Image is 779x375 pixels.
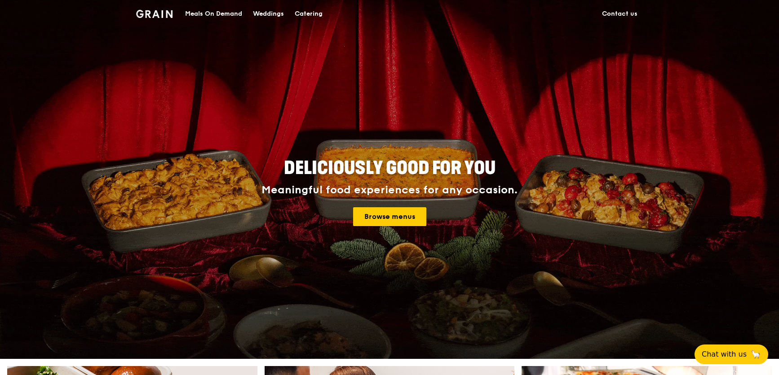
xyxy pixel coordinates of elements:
[248,0,289,27] a: Weddings
[597,0,643,27] a: Contact us
[136,10,173,18] img: Grain
[185,0,242,27] div: Meals On Demand
[284,157,496,179] span: Deliciously good for you
[695,344,768,364] button: Chat with us🦙
[750,349,761,360] span: 🦙
[228,184,551,196] div: Meaningful food experiences for any occasion.
[253,0,284,27] div: Weddings
[353,207,426,226] a: Browse menus
[289,0,328,27] a: Catering
[702,349,747,360] span: Chat with us
[295,0,323,27] div: Catering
